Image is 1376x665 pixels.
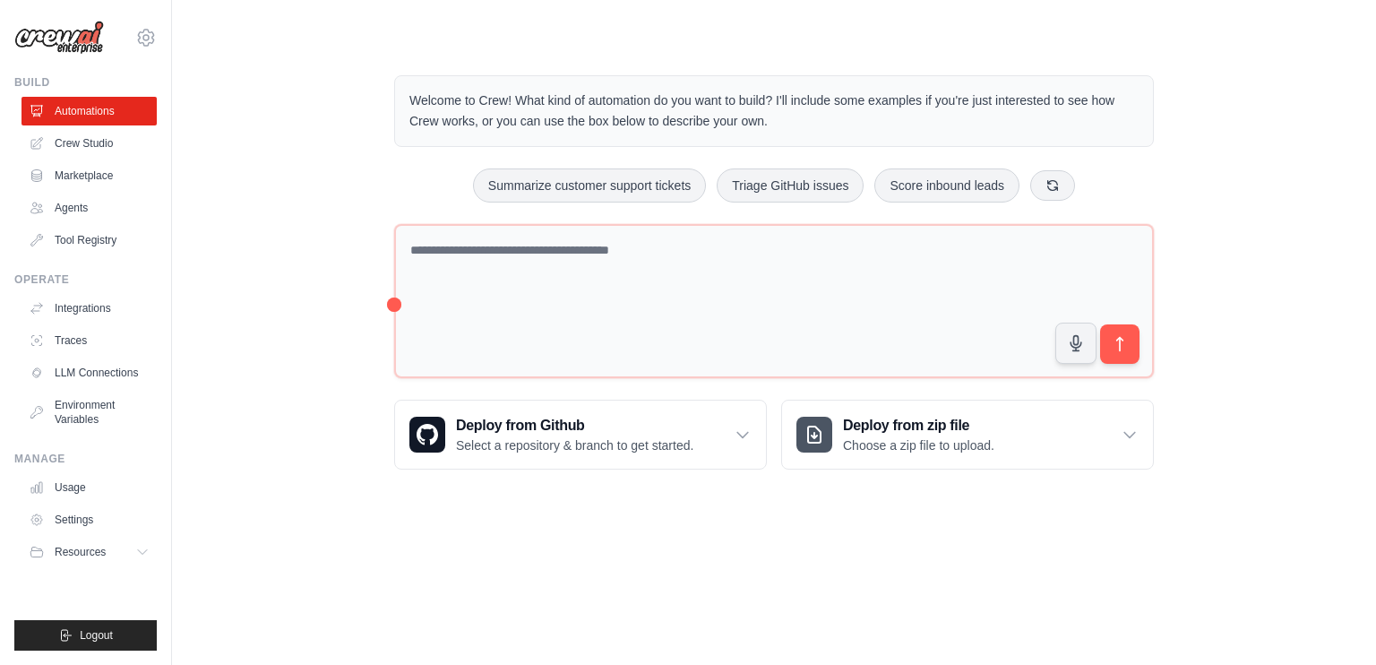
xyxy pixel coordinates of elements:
[21,326,157,355] a: Traces
[21,226,157,255] a: Tool Registry
[717,168,864,203] button: Triage GitHub issues
[55,545,106,559] span: Resources
[21,161,157,190] a: Marketplace
[14,21,104,55] img: Logo
[456,436,693,454] p: Select a repository & branch to get started.
[21,129,157,158] a: Crew Studio
[456,415,693,436] h3: Deploy from Github
[874,168,1019,203] button: Score inbound leads
[21,194,157,222] a: Agents
[21,97,157,125] a: Automations
[80,628,113,643] span: Logout
[21,538,157,566] button: Resources
[21,473,157,502] a: Usage
[14,452,157,466] div: Manage
[843,436,994,454] p: Choose a zip file to upload.
[21,358,157,387] a: LLM Connections
[21,391,157,434] a: Environment Variables
[14,620,157,651] button: Logout
[14,272,157,287] div: Operate
[21,505,157,534] a: Settings
[14,75,157,90] div: Build
[473,168,706,203] button: Summarize customer support tickets
[409,91,1139,132] p: Welcome to Crew! What kind of automation do you want to build? I'll include some examples if you'...
[843,415,994,436] h3: Deploy from zip file
[21,294,157,323] a: Integrations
